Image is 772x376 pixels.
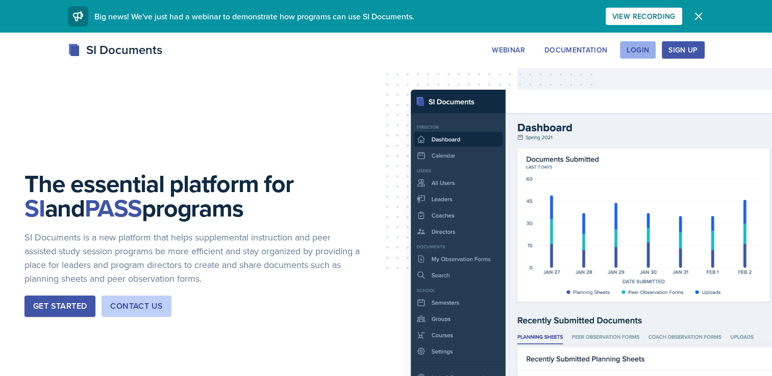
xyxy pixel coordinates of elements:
[606,8,682,25] button: View Recording
[612,12,676,20] div: View Recording
[627,46,649,54] div: Login
[94,11,414,22] span: Big news! We've just had a webinar to demonstrate how programs can use SI Documents.
[662,41,704,59] button: Sign Up
[544,46,608,54] div: Documentation
[668,46,698,54] div: Sign Up
[102,296,171,317] button: Contact Us
[485,41,531,59] button: Webinar
[24,296,95,317] button: Get Started
[492,46,525,54] div: Webinar
[33,300,87,312] div: Get Started
[110,300,163,312] div: Contact Us
[620,41,656,59] button: Login
[538,41,614,59] button: Documentation
[68,41,162,59] div: SI Documents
